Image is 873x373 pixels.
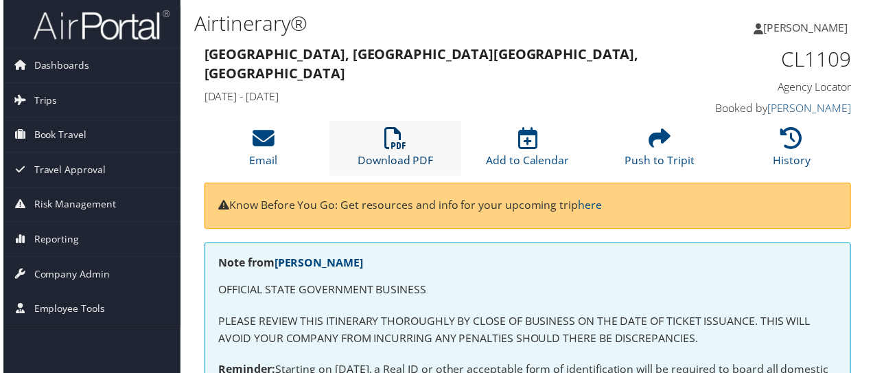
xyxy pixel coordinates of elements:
p: OFFICIAL STATE GOVERNMENT BUSINESS [217,284,840,302]
strong: Note from [217,257,362,272]
a: Download PDF [358,136,434,169]
span: Employee Tools [31,294,102,328]
h4: Booked by [707,101,854,116]
a: [PERSON_NAME] [756,7,865,48]
h4: Agency Locator [707,80,854,95]
a: here [579,199,603,214]
span: Book Travel [31,119,84,153]
p: Know Before You Go: Get resources and info for your upcoming trip [217,199,840,216]
span: Dashboards [31,49,86,83]
span: Company Admin [31,259,107,293]
a: [PERSON_NAME] [770,101,854,116]
a: Email [248,136,277,169]
span: Travel Approval [31,154,103,188]
a: [PERSON_NAME] [273,257,362,272]
a: Push to Tripit [627,136,697,169]
strong: [GEOGRAPHIC_DATA], [GEOGRAPHIC_DATA] [GEOGRAPHIC_DATA], [GEOGRAPHIC_DATA] [202,45,640,83]
span: Reporting [31,224,76,258]
h1: CL1109 [707,45,854,74]
p: PLEASE REVIEW THIS ITINERARY THOROUGHLY BY CLOSE OF BUSINESS ON THE DATE OF TICKET ISSUANCE. THIS... [217,315,840,350]
h4: [DATE] - [DATE] [202,89,686,104]
a: Add to Calendar [487,136,570,169]
h1: Airtinerary® [192,9,640,38]
span: Risk Management [31,189,113,223]
span: Trips [31,84,54,118]
img: airportal-logo.png [30,9,167,41]
a: History [776,136,814,169]
span: [PERSON_NAME] [766,20,851,35]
